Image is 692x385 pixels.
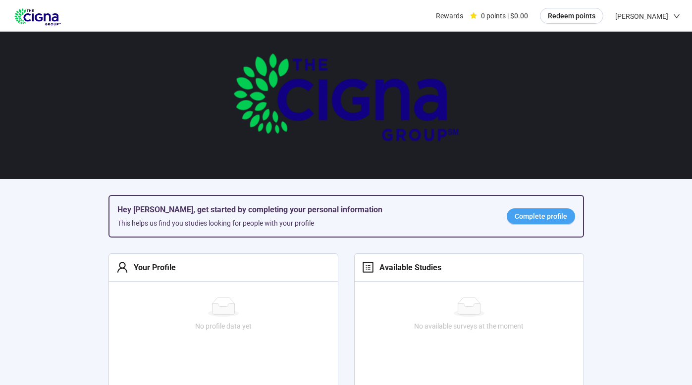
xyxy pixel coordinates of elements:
[113,321,334,332] div: No profile data yet
[470,12,477,19] span: star
[117,204,491,216] h5: Hey [PERSON_NAME], get started by completing your personal information
[128,261,176,274] div: Your Profile
[615,0,668,32] span: [PERSON_NAME]
[117,218,491,229] div: This helps us find you studies looking for people with your profile
[374,261,441,274] div: Available Studies
[548,10,595,21] span: Redeem points
[116,261,128,273] span: user
[673,13,680,20] span: down
[515,211,567,222] span: Complete profile
[540,8,603,24] button: Redeem points
[507,208,575,224] a: Complete profile
[359,321,580,332] div: No available surveys at the moment
[362,261,374,273] span: profile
